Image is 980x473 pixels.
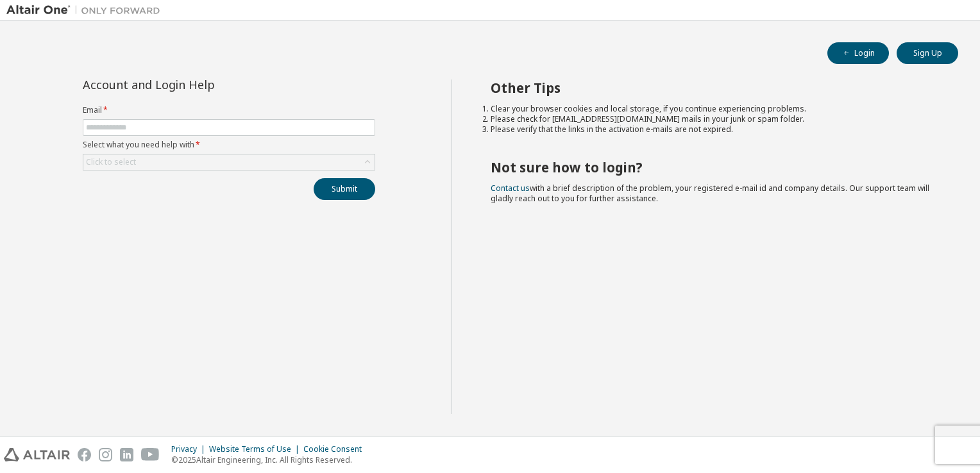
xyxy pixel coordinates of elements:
div: Website Terms of Use [209,444,303,454]
h2: Not sure how to login? [491,159,936,176]
li: Please verify that the links in the activation e-mails are not expired. [491,124,936,135]
label: Select what you need help with [83,140,375,150]
li: Please check for [EMAIL_ADDRESS][DOMAIN_NAME] mails in your junk or spam folder. [491,114,936,124]
a: Contact us [491,183,530,194]
img: facebook.svg [78,448,91,461]
button: Submit [314,178,375,200]
li: Clear your browser cookies and local storage, if you continue experiencing problems. [491,104,936,114]
div: Privacy [171,444,209,454]
img: linkedin.svg [120,448,133,461]
div: Account and Login Help [83,79,317,90]
button: Login [827,42,889,64]
label: Email [83,105,375,115]
div: Click to select [83,154,375,170]
img: instagram.svg [99,448,112,461]
p: © 2025 Altair Engineering, Inc. All Rights Reserved. [171,454,369,465]
img: youtube.svg [141,448,160,461]
button: Sign Up [897,42,958,64]
img: altair_logo.svg [4,448,70,461]
h2: Other Tips [491,79,936,96]
div: Click to select [86,157,136,167]
div: Cookie Consent [303,444,369,454]
img: Altair One [6,4,167,17]
span: with a brief description of the problem, your registered e-mail id and company details. Our suppo... [491,183,929,204]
